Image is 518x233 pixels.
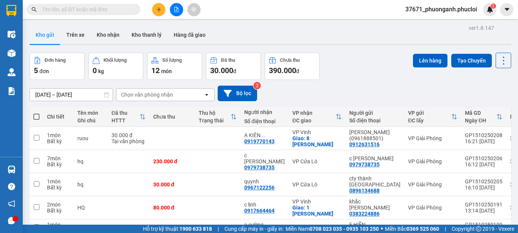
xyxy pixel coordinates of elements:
[204,92,210,98] svg: open
[292,225,342,231] div: VP Cửa Lò
[349,155,400,161] div: c kiều lê
[30,53,85,80] button: Đơn hàng5đơn
[461,107,506,127] th: Toggle SortBy
[221,58,235,63] div: Đã thu
[465,222,502,228] div: GP1510250190
[296,68,299,74] span: đ
[8,87,16,95] img: solution-icon
[244,178,285,185] div: quynh
[153,114,191,120] div: Chưa thu
[30,89,113,101] input: Select a date range.
[465,185,502,191] div: 16:10 [DATE]
[47,178,70,185] div: 1 món
[179,226,212,232] strong: 1900 633 818
[153,205,191,211] div: 80.000 đ
[244,152,285,164] div: c kiều lê
[408,181,457,188] div: VP Giải Phóng
[264,222,268,228] span: ...
[292,205,342,217] div: Giao: 1 phan đăng lưu
[45,58,66,63] div: Đơn hàng
[199,110,231,116] div: Thu hộ
[8,166,16,174] img: warehouse-icon
[253,82,261,89] sup: 2
[408,117,451,124] div: ĐC lấy
[47,155,70,161] div: 7 món
[8,217,15,224] span: message
[292,181,342,188] div: VP Cửa Lò
[349,129,400,141] div: cao minh (0961888501)
[91,26,126,44] button: Kho nhận
[108,107,149,127] th: Toggle SortBy
[349,222,400,228] div: E HIỀN
[244,208,275,214] div: 0917664464
[6,5,16,16] img: logo-vxr
[349,188,380,194] div: 0896134688
[292,110,336,116] div: VP nhận
[77,135,104,141] div: ruou
[199,117,231,124] div: Trạng thái
[187,3,201,16] button: aim
[465,161,502,167] div: 16:12 [DATE]
[292,199,342,205] div: VP Vinh
[349,110,400,116] div: Người gửi
[77,158,104,164] div: hq
[465,202,502,208] div: GP1510250191
[292,158,342,164] div: VP Cửa Lò
[465,155,502,161] div: GP1510250206
[170,3,183,16] button: file-add
[47,161,70,167] div: Bất kỳ
[399,5,483,14] span: 37671_phuonganh.phucloi
[349,211,380,217] div: 0383224886
[465,208,502,214] div: 13:14 [DATE]
[162,58,182,63] div: Số lượng
[30,26,60,44] button: Kho gửi
[309,226,379,232] strong: 0708 023 035 - 0935 103 250
[153,158,191,164] div: 230.000 đ
[292,117,336,124] div: ĐC giao
[156,7,162,12] span: plus
[381,227,383,230] span: ⚪️
[206,53,261,80] button: Đã thu30.000đ
[111,110,140,116] div: Đã thu
[195,107,240,127] th: Toggle SortBy
[244,164,275,170] div: 0979738735
[465,178,502,185] div: GP1510250205
[413,54,447,67] button: Lên hàng
[349,161,380,167] div: 0979738735
[210,66,233,75] span: 30.000
[408,158,457,164] div: VP Giải Phóng
[465,117,496,124] div: Ngày ĐH
[47,185,70,191] div: Bất kỳ
[408,110,451,116] div: VP gửi
[292,135,342,147] div: Giao: 8 Lê Hồng Phong
[491,3,496,9] sup: 1
[292,129,342,135] div: VP Vinh
[161,68,172,74] span: món
[233,68,236,74] span: đ
[280,58,300,63] div: Chưa thu
[151,66,160,75] span: 12
[93,66,97,75] span: 0
[47,208,70,214] div: Bất kỳ
[77,181,104,188] div: hq
[407,226,439,232] strong: 0369 525 060
[8,200,15,207] span: notification
[77,205,104,211] div: HQ
[8,30,16,38] img: warehouse-icon
[8,68,16,76] img: warehouse-icon
[47,132,70,138] div: 1 món
[487,6,493,13] img: icon-new-feature
[445,225,446,233] span: |
[77,225,104,231] div: lk
[465,138,502,144] div: 16:21 [DATE]
[47,138,70,144] div: Bất kỳ
[47,114,70,120] div: Chi tiết
[77,110,104,116] div: Tên món
[408,225,457,231] div: VP Giải Phóng
[385,225,439,233] span: Miền Bắc
[469,24,494,32] div: ver 1.8.147
[265,53,320,80] button: Chưa thu390.000đ
[42,5,131,14] input: Tìm tên, số ĐT hoặc mã đơn
[218,225,219,233] span: |
[47,202,70,208] div: 2 món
